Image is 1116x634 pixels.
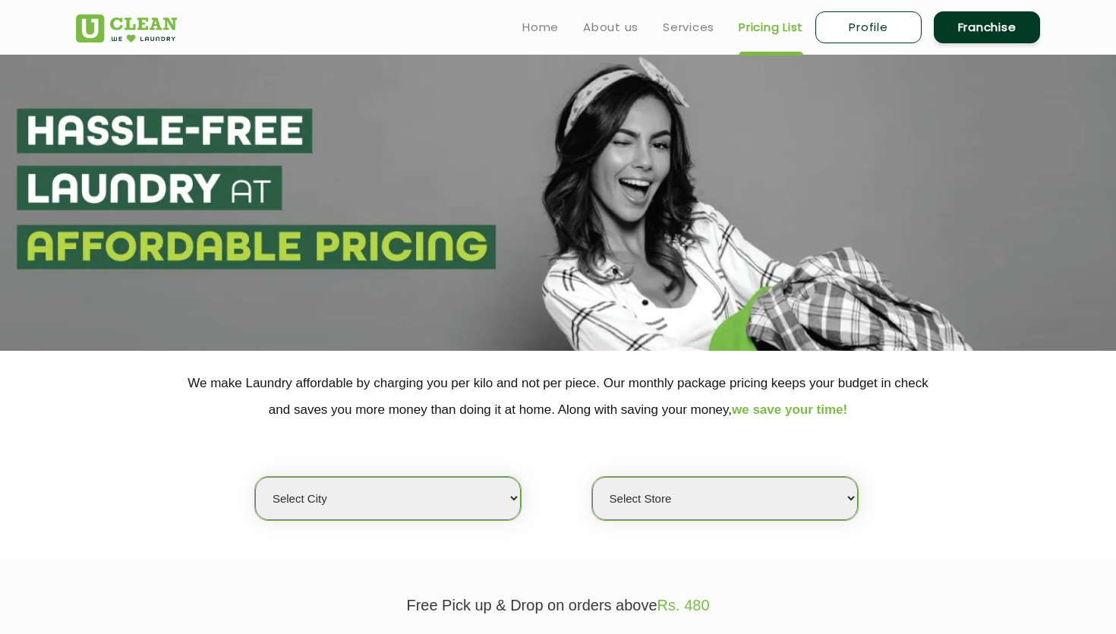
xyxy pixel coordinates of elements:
a: Franchise [934,11,1040,43]
a: Pricing List [739,18,803,36]
a: Home [522,18,559,36]
span: we save your time! [732,402,847,417]
a: Services [663,18,714,36]
p: Free Pick up & Drop on orders above [76,597,1040,614]
a: Profile [815,11,922,43]
span: Rs. 480 [657,597,710,613]
img: UClean Laundry and Dry Cleaning [76,14,177,43]
p: We make Laundry affordable by charging you per kilo and not per piece. Our monthly package pricin... [76,370,1040,423]
a: About us [583,18,638,36]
